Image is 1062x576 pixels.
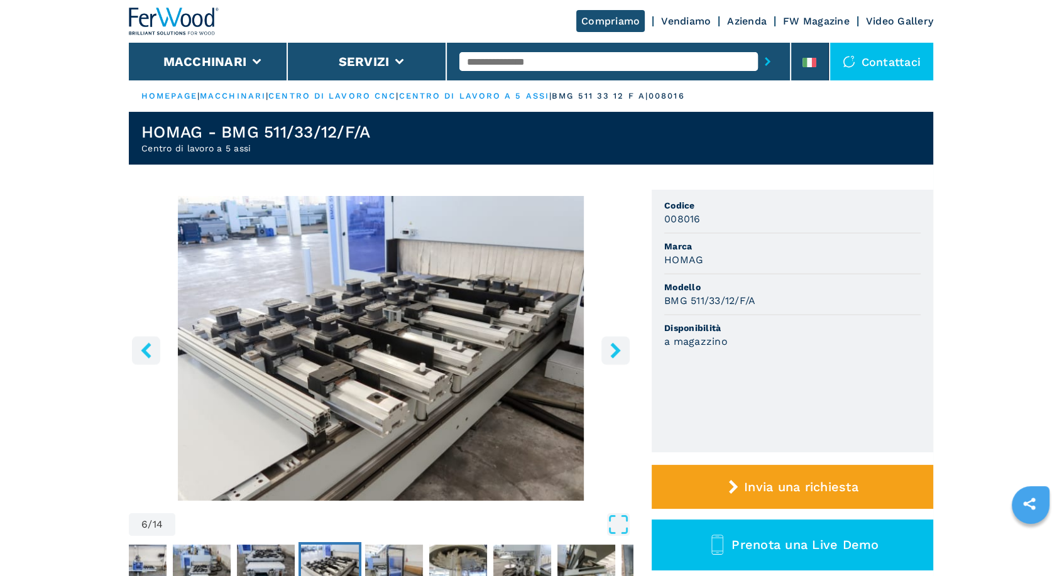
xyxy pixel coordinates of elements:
a: Vendiamo [661,15,711,27]
img: Ferwood [129,8,219,35]
img: Contattaci [843,55,855,68]
button: submit-button [758,47,777,76]
a: macchinari [200,91,266,101]
img: Centro di lavoro a 5 assi HOMAG BMG 511/33/12/F/A [129,196,633,501]
iframe: Chat [1009,519,1053,567]
span: Marca [664,240,921,253]
span: 6 [141,519,148,530]
button: left-button [132,336,160,364]
button: Invia una richiesta [652,465,933,509]
h3: 008016 [664,212,701,226]
p: 008016 [649,90,685,102]
a: centro di lavoro cnc [268,91,396,101]
button: Servizi [338,54,389,69]
h3: a magazzino [664,334,728,349]
a: HOMEPAGE [141,91,197,101]
button: Prenota una Live Demo [652,519,933,570]
h1: HOMAG - BMG 511/33/12/F/A [141,122,370,142]
a: Video Gallery [866,15,933,27]
h3: BMG 511/33/12/F/A [664,293,755,308]
h2: Centro di lavoro a 5 assi [141,142,370,155]
span: Prenota una Live Demo [731,537,879,552]
a: Azienda [727,15,767,27]
a: FW Magazine [783,15,850,27]
span: Disponibilità [664,322,921,334]
span: Modello [664,281,921,293]
span: Codice [664,199,921,212]
a: Compriamo [576,10,645,32]
p: bmg 511 33 12 f a | [552,90,649,102]
button: Macchinari [163,54,247,69]
button: Open Fullscreen [178,513,630,536]
h3: HOMAG [664,253,703,267]
span: | [266,91,268,101]
a: centro di lavoro a 5 assi [398,91,549,101]
div: Go to Slide 6 [129,196,633,501]
span: Invia una richiesta [744,479,858,494]
a: sharethis [1014,488,1045,519]
span: 14 [153,519,163,530]
button: right-button [601,336,630,364]
span: | [396,91,398,101]
span: | [549,91,552,101]
div: Contattaci [830,43,934,80]
span: | [197,91,200,101]
span: / [148,519,152,530]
